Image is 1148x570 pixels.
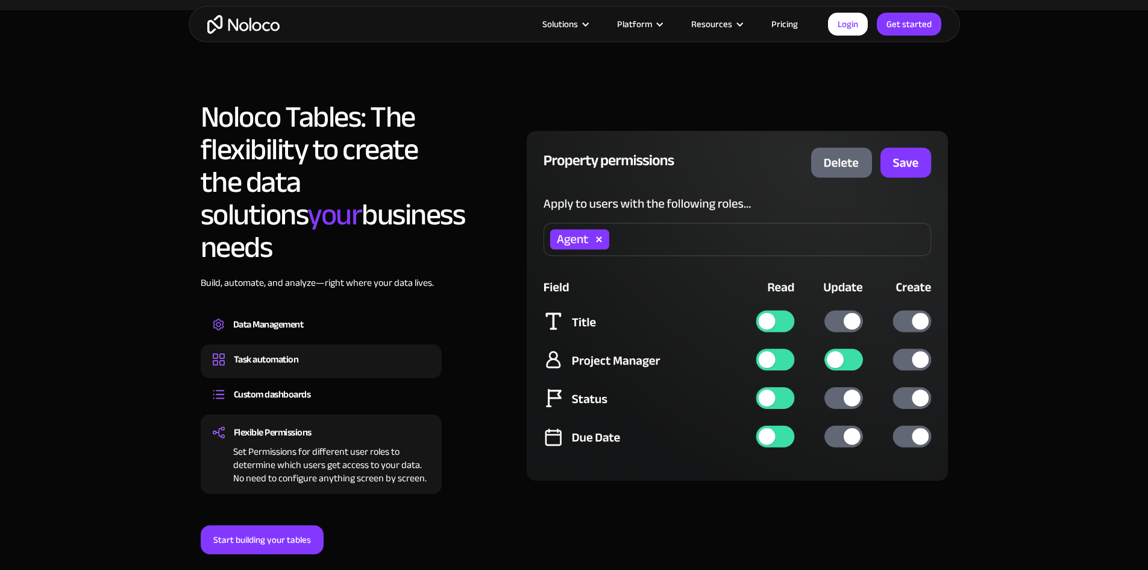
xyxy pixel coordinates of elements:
[877,13,941,36] a: Get started
[201,276,442,308] div: Build, automate, and analyze—right where your data lives.
[234,385,311,404] div: Custom dashboards
[213,334,430,337] div: Building powerful apps starts with your data. A no-code database that feels like a spreadsheet
[213,369,430,372] div: Set up workflows that run automatically whenever there are changes in your Tables.
[542,16,578,32] div: Solutions
[602,16,676,32] div: Platform
[201,525,324,554] a: Start building your tables
[307,186,362,243] span: your
[756,16,813,32] a: Pricing
[527,16,602,32] div: Solutions
[617,16,652,32] div: Platform
[234,350,299,369] div: Task automation
[201,101,442,264] h2: Noloco Tables: The flexibility to create the data solutions business needs
[213,404,430,407] div: Build dashboards and reports that update in real time, giving everyone a clear view of key data a...
[213,442,430,485] div: Set Permissions for different user roles to determine which users get access to your data. No nee...
[233,315,304,334] div: Data Management
[234,423,312,442] div: Flexible Permissions
[828,13,868,36] a: Login
[207,15,280,34] a: home
[691,16,732,32] div: Resources
[676,16,756,32] div: Resources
